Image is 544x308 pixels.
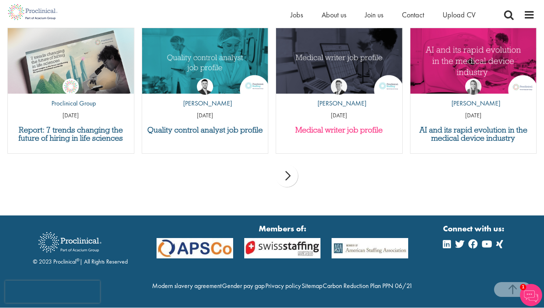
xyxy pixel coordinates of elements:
[446,78,500,112] a: Hannah Burke [PERSON_NAME]
[157,223,408,234] strong: Members of:
[276,165,298,187] div: next
[76,257,80,263] sup: ®
[46,98,96,108] p: Proclinical Group
[410,28,537,94] a: Link to a post
[365,10,383,20] a: Join us
[331,78,347,95] img: George Watson
[152,281,222,290] a: Modern slavery agreement
[280,126,399,134] a: Medical writer job profile
[276,28,402,94] img: Medical writer job profile
[520,284,526,290] span: 1
[197,78,213,95] img: Joshua Godden
[322,10,346,20] a: About us
[33,227,107,258] img: Proclinical Recruitment
[8,111,134,120] p: [DATE]
[151,238,239,258] img: APSCo
[291,10,303,20] a: Jobs
[33,227,128,266] div: © 2023 Proclinical | All Rights Reserved
[443,223,506,234] strong: Connect with us:
[465,78,481,95] img: Hannah Burke
[276,111,402,120] p: [DATE]
[8,28,134,94] a: Link to a post
[410,28,537,94] img: AI and Its Impact on the Medical Device Industry | Proclinical
[46,78,96,112] a: Proclinical Group Proclinical Group
[414,126,533,142] a: AI and its rapid evolution in the medical device industry
[265,281,301,290] a: Privacy policy
[302,281,322,290] a: Sitemap
[178,78,232,112] a: Joshua Godden [PERSON_NAME]
[323,281,413,290] a: Carbon Reduction Plan PPN 06/21
[142,28,268,94] a: Link to a post
[222,281,265,290] a: Gender pay gap
[276,28,402,94] a: Link to a post
[443,10,476,20] a: Upload CV
[520,284,542,306] img: Chatbot
[146,126,265,134] a: Quality control analyst job profile
[239,238,326,258] img: APSCo
[446,98,500,108] p: [PERSON_NAME]
[410,111,537,120] p: [DATE]
[142,111,268,120] p: [DATE]
[178,98,232,108] p: [PERSON_NAME]
[8,28,134,99] img: Proclinical: Life sciences hiring trends report 2025
[326,238,414,258] img: APSCo
[5,281,100,303] iframe: reCAPTCHA
[312,98,366,108] p: [PERSON_NAME]
[402,10,424,20] a: Contact
[63,78,79,95] img: Proclinical Group
[11,126,130,142] a: Report: 7 trends changing the future of hiring in life sciences
[312,78,366,112] a: George Watson [PERSON_NAME]
[142,28,268,94] img: quality control analyst job profile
